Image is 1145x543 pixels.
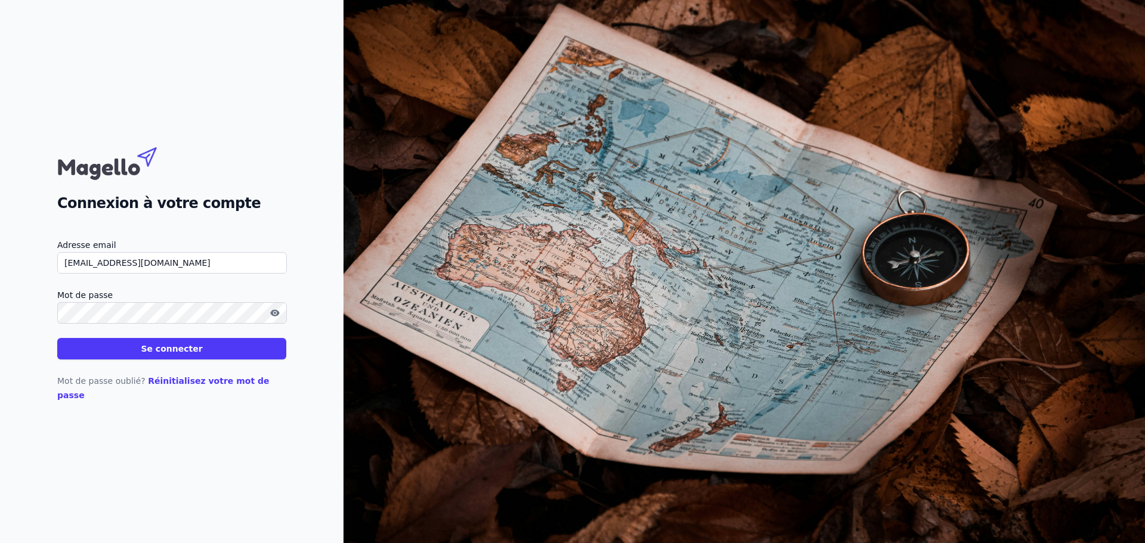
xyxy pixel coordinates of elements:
img: Magello [57,141,182,183]
label: Adresse email [57,238,286,252]
p: Mot de passe oublié? [57,374,286,402]
h2: Connexion à votre compte [57,193,286,214]
a: Réinitialisez votre mot de passe [57,376,270,400]
button: Se connecter [57,338,286,359]
label: Mot de passe [57,288,286,302]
